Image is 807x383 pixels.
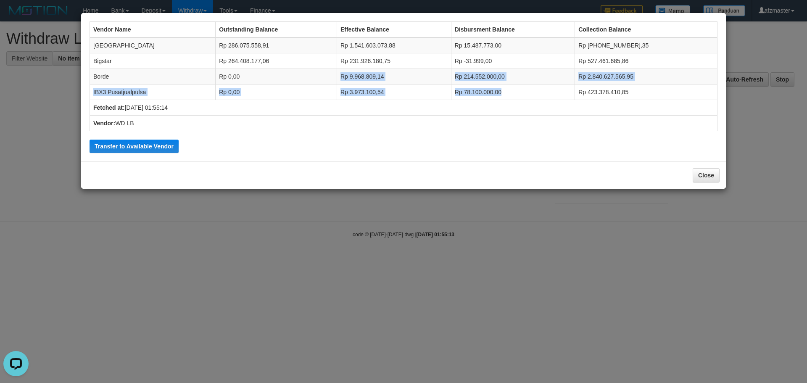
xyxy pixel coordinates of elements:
[575,37,717,53] td: Rp [PHONE_NUMBER],35
[216,22,337,38] th: Outstanding Balance
[451,53,575,69] td: Rp -31.999,00
[90,37,216,53] td: [GEOGRAPHIC_DATA]
[90,116,717,131] td: WD LB
[93,104,125,111] b: Fetched at:
[90,22,216,38] th: Vendor Name
[3,3,29,29] button: Open LiveChat chat widget
[90,85,216,100] td: IBX3 Pusatjualpulsa
[337,53,451,69] td: Rp 231.926.180,75
[90,53,216,69] td: Bigstar
[575,85,717,100] td: Rp 423.378.410,85
[337,69,451,85] td: Rp 9.968.809,14
[575,69,717,85] td: Rp 2.840.627.565,95
[90,69,216,85] td: Borde
[93,120,115,127] b: Vendor:
[216,53,337,69] td: Rp 264.408.177,06
[337,37,451,53] td: Rp 1.541.603.073,88
[90,100,717,116] td: [DATE] 01:55:14
[216,37,337,53] td: Rp 286.075.558,91
[575,53,717,69] td: Rp 527.461.685,86
[693,168,720,182] button: Close
[337,22,451,38] th: Effective Balance
[451,69,575,85] td: Rp 214.552.000,00
[90,140,179,153] button: Transfer to Available Vendor
[451,85,575,100] td: Rp 78.100.000,00
[451,37,575,53] td: Rp 15.487.773,00
[337,85,451,100] td: Rp 3.973.100,54
[216,69,337,85] td: Rp 0,00
[451,22,575,38] th: Disbursment Balance
[575,22,717,38] th: Collection Balance
[216,85,337,100] td: Rp 0,00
